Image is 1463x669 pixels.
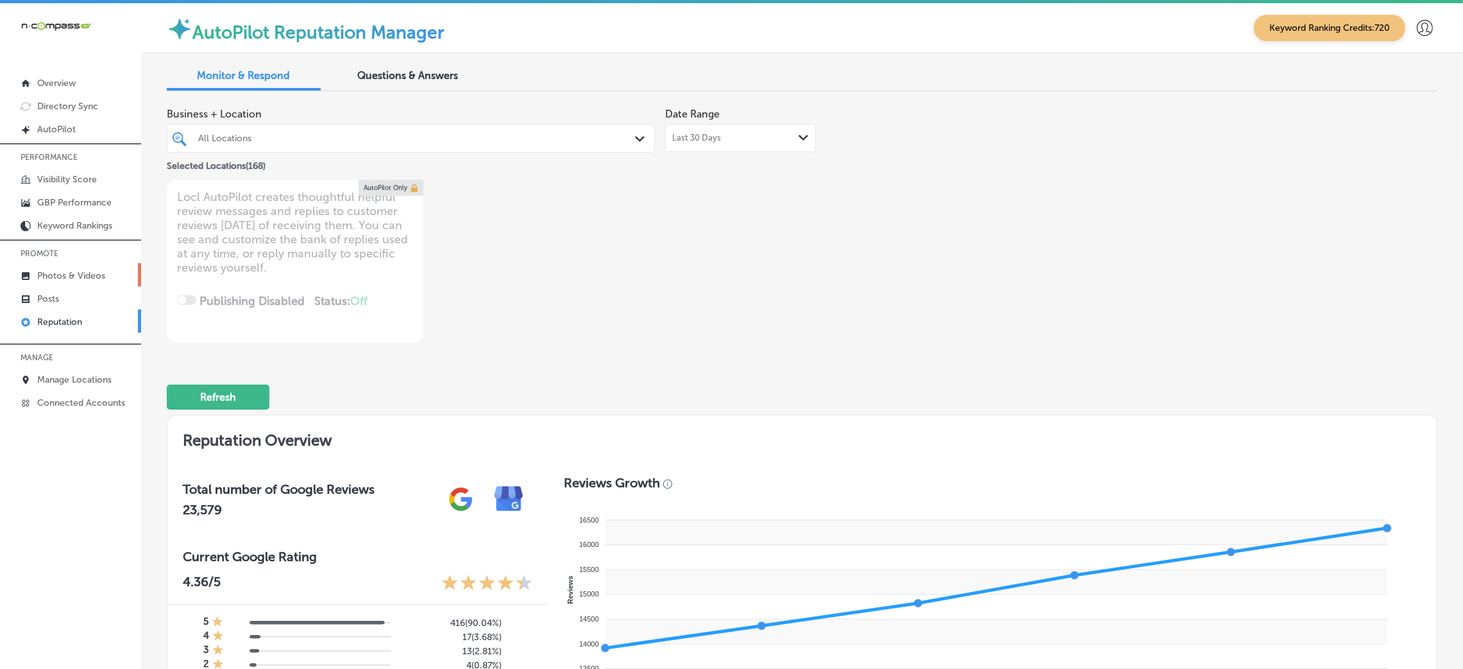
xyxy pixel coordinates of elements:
[37,124,76,135] p: AutoPilot
[37,293,59,304] p: Posts
[198,69,291,82] span: Monitor & Respond
[167,108,655,120] span: Business + Location
[37,220,112,231] p: Keyword Rankings
[21,20,91,32] img: 660ab0bf-5cc7-4cb8-ba1c-48b5ae0f18e60NCTV_CLogo_TV_Black_-500x88.png
[37,101,98,112] p: Directory Sync
[212,644,224,658] div: 1 Star
[358,69,459,82] span: Questions & Answers
[402,632,502,643] h5: 17 ( 3.68% )
[437,475,485,523] img: gPZS+5FD6qPJAAAAABJRU5ErkJggg==
[402,618,502,629] h5: 416 ( 90.04% )
[441,574,533,594] div: 4.36 Stars
[672,133,721,143] span: Last 30 Days
[564,475,660,491] h3: Reviews Growth
[1254,15,1405,41] span: Keyword Ranking Credits: 720
[212,630,224,644] div: 1 Star
[579,640,599,648] tspan: 14000
[167,155,266,171] p: Selected Locations ( 168 )
[37,270,105,281] p: Photos & Videos
[37,374,112,385] p: Manage Locations
[192,22,444,43] label: AutoPilot Reputation Manager
[167,16,192,42] img: autopilot-icon
[579,590,599,598] tspan: 15000
[37,197,112,208] p: GBP Performance
[183,482,375,497] h3: Total number of Google Reviews
[183,502,375,517] h2: 23,579
[203,644,209,658] h4: 3
[665,108,720,120] label: Date Range
[402,646,502,657] h5: 13 ( 2.81% )
[579,516,599,524] tspan: 16500
[183,549,533,564] h3: Current Google Rating
[37,397,125,408] p: Connected Accounts
[212,616,223,630] div: 1 Star
[579,541,599,548] tspan: 16000
[37,174,97,185] p: Visibility Score
[167,415,1437,460] h2: Reputation Overview
[203,616,208,630] h4: 5
[37,78,76,89] p: Overview
[579,566,599,573] tspan: 15500
[203,630,209,644] h4: 4
[566,576,573,604] text: Reviews
[485,475,533,523] img: e7ababfa220611ac49bdb491a11684a6.png
[579,615,599,623] tspan: 14500
[183,574,221,594] p: 4.36 /5
[198,133,636,144] div: All Locations
[167,385,269,410] button: Refresh
[37,317,82,327] p: Reputation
